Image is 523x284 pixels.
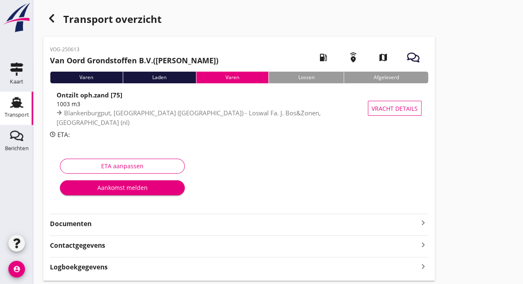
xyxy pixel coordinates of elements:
img: logo-small.a267ee39.svg [2,2,32,33]
div: Aankomst melden [67,183,178,192]
a: Ontzilt oph.zand [75]1003 m3Blankenburgput, [GEOGRAPHIC_DATA] ([GEOGRAPHIC_DATA]) - Loswal Fa. J.... [50,90,428,127]
strong: Documenten [50,219,418,229]
span: Vracht details [372,104,418,113]
p: VOG-250613 [50,46,218,53]
strong: Van Oord Grondstoffen B.V. [50,55,153,65]
i: keyboard_arrow_right [418,261,428,272]
i: keyboard_arrow_right [418,239,428,250]
h2: ([PERSON_NAME]) [50,55,218,66]
strong: Ontzilt oph.zand [75] [57,91,122,99]
button: Aankomst melden [60,180,185,195]
i: local_gas_station [312,46,335,69]
div: Afgeleverd [344,72,428,83]
div: 1003 m3 [57,100,372,108]
div: Berichten [5,145,29,151]
i: emergency_share [342,46,365,69]
strong: Logboekgegevens [50,262,108,272]
div: Varen [196,72,269,83]
i: keyboard_arrow_right [418,218,428,228]
button: ETA aanpassen [60,159,185,174]
div: Kaart [10,79,23,84]
i: account_circle [8,261,25,277]
div: ETA aanpassen [67,162,178,170]
span: Blankenburgput, [GEOGRAPHIC_DATA] ([GEOGRAPHIC_DATA]) - Loswal Fa. J. Bos&Zonen, [GEOGRAPHIC_DATA... [57,109,321,127]
i: map [372,46,395,69]
button: Vracht details [368,101,421,116]
span: ETA: [57,130,70,139]
div: Lossen [268,72,344,83]
div: Transport [5,112,29,117]
div: Varen [50,72,123,83]
div: Laden [123,72,196,83]
strong: Contactgegevens [50,241,105,250]
div: Transport overzicht [43,10,435,30]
